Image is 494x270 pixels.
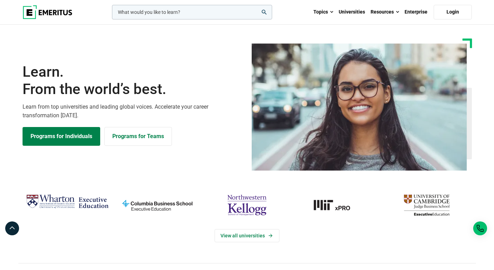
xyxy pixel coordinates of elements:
[26,192,109,212] img: Wharton Executive Education
[385,192,468,219] img: cambridge-judge-business-school
[295,192,378,219] img: MIT xPRO
[215,229,279,242] a: View Universities
[23,127,100,146] a: Explore Programs
[434,5,472,19] a: Login
[206,192,288,219] img: northwestern-kellogg
[23,81,243,98] span: From the world’s best.
[252,43,467,171] img: Learn from the world's best
[295,192,378,219] a: MIT-xPRO
[112,5,272,19] input: woocommerce-product-search-field-0
[104,127,172,146] a: Explore for Business
[23,63,243,98] h1: Learn.
[23,102,243,120] p: Learn from top universities and leading global voices. Accelerate your career transformation [DATE].
[116,192,199,219] img: columbia-business-school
